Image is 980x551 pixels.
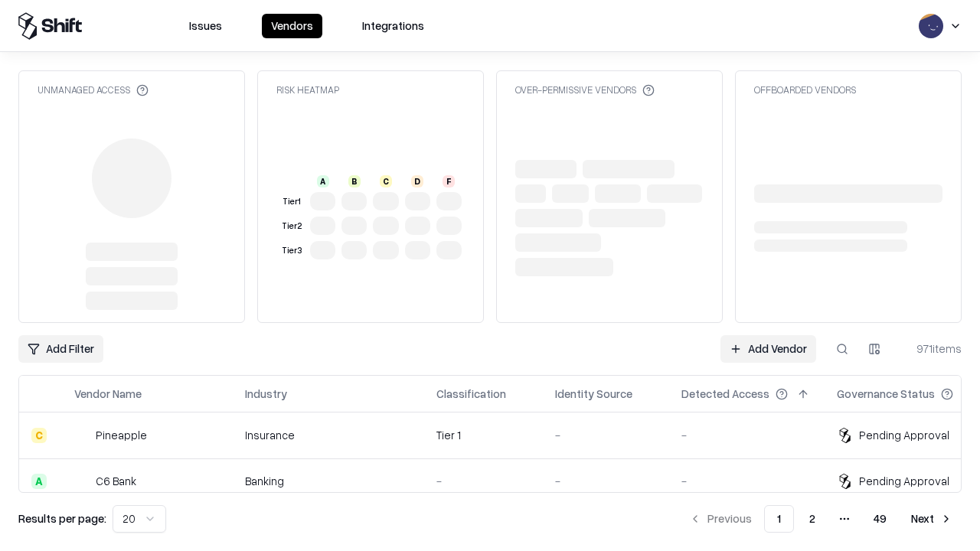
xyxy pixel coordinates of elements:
[279,220,304,233] div: Tier 2
[74,428,90,443] img: Pineapple
[380,175,392,187] div: C
[861,505,899,533] button: 49
[681,427,812,443] div: -
[443,175,455,187] div: F
[276,83,339,96] div: Risk Heatmap
[555,473,657,489] div: -
[797,505,828,533] button: 2
[555,427,657,443] div: -
[859,427,949,443] div: Pending Approval
[74,386,142,402] div: Vendor Name
[436,427,531,443] div: Tier 1
[279,244,304,257] div: Tier 3
[555,386,632,402] div: Identity Source
[754,83,856,96] div: Offboarded Vendors
[436,473,531,489] div: -
[279,195,304,208] div: Tier 1
[96,473,136,489] div: C6 Bank
[680,505,962,533] nav: pagination
[681,473,812,489] div: -
[31,474,47,489] div: A
[180,14,231,38] button: Issues
[38,83,149,96] div: Unmanaged Access
[859,473,949,489] div: Pending Approval
[411,175,423,187] div: D
[515,83,655,96] div: Over-Permissive Vendors
[681,386,769,402] div: Detected Access
[74,474,90,489] img: C6 Bank
[900,341,962,357] div: 971 items
[245,427,412,443] div: Insurance
[902,505,962,533] button: Next
[837,386,935,402] div: Governance Status
[96,427,147,443] div: Pineapple
[262,14,322,38] button: Vendors
[436,386,506,402] div: Classification
[18,335,103,363] button: Add Filter
[245,386,287,402] div: Industry
[348,175,361,187] div: B
[245,473,412,489] div: Banking
[31,428,47,443] div: C
[18,510,106,527] p: Results per page:
[764,505,794,533] button: 1
[720,335,816,363] a: Add Vendor
[317,175,329,187] div: A
[353,14,433,38] button: Integrations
